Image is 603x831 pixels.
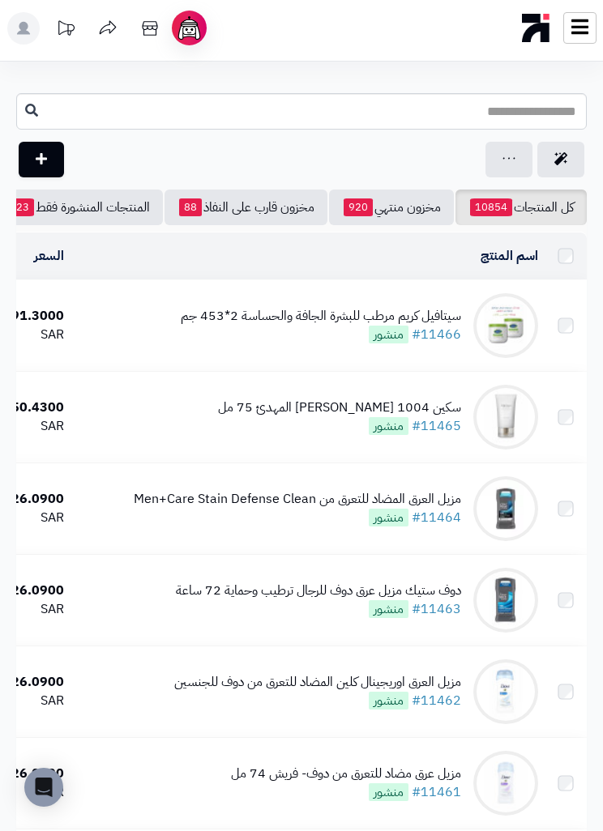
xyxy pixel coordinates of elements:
span: 920 [344,198,373,216]
div: 91.3000 [3,307,64,326]
div: Open Intercom Messenger [24,768,63,807]
a: مخزون منتهي920 [329,190,454,225]
img: مزيل العرق المضاد للتعرق من Men+Care Stain Defense Clean [473,476,538,541]
div: مزيل العرق اوريجينال كلين المضاد للتعرق من دوف للجنسين [174,673,461,692]
a: #11465 [412,416,461,436]
img: دوف ستيك مزيل عرق دوف للرجال ترطيب وحماية 72 ساعة [473,568,538,633]
span: منشور [369,509,408,526]
span: منشور [369,783,408,801]
div: SAR [3,509,64,527]
a: #11464 [412,508,461,527]
a: مخزون قارب على النفاذ88 [165,190,327,225]
div: 26.0900 [3,490,64,509]
img: ai-face.png [175,14,203,42]
div: سكين 1004 [PERSON_NAME] المهدئ 75 مل [218,398,461,417]
a: #11461 [412,782,461,802]
span: 10854 [470,198,512,216]
div: SAR [3,600,64,619]
div: 26.0900 [3,582,64,600]
img: سيتافيل كريم مرطب للبشرة الجافة والحساسة 2*453 جم [473,293,538,358]
img: سكين 1004 كريم سينتيلا المهدئ 75 مل [473,385,538,450]
img: مزيل عرق مضاد للتعرق من دوف- فريش 74 مل [473,751,538,816]
span: 88 [179,198,202,216]
img: logo-mobile.png [522,10,550,46]
div: 26.0900 [3,673,64,692]
img: مزيل العرق اوريجينال كلين المضاد للتعرق من دوف للجنسين [473,659,538,724]
div: سيتافيل كريم مرطب للبشرة الجافة والحساسة 2*453 جم [181,307,461,326]
span: منشور [369,326,408,343]
div: مزيل عرق مضاد للتعرق من دوف- فريش 74 مل [231,765,461,783]
span: منشور [369,417,408,435]
div: مزيل العرق المضاد للتعرق من Men+Care Stain Defense Clean [134,490,461,509]
a: #11463 [412,599,461,619]
a: #11466 [412,325,461,344]
a: اسم المنتج [481,246,538,266]
div: 50.4300 [3,398,64,417]
div: SAR [3,326,64,344]
a: كل المنتجات10854 [455,190,587,225]
div: SAR [3,692,64,710]
div: دوف ستيك مزيل عرق دوف للرجال ترطيب وحماية 72 ساعة [176,582,461,600]
div: SAR [3,417,64,436]
a: #11462 [412,691,461,710]
div: 26.0900 [3,765,64,783]
span: منشور [369,600,408,618]
span: منشور [369,692,408,710]
a: السعر [34,246,64,266]
a: تحديثات المنصة [45,12,86,49]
